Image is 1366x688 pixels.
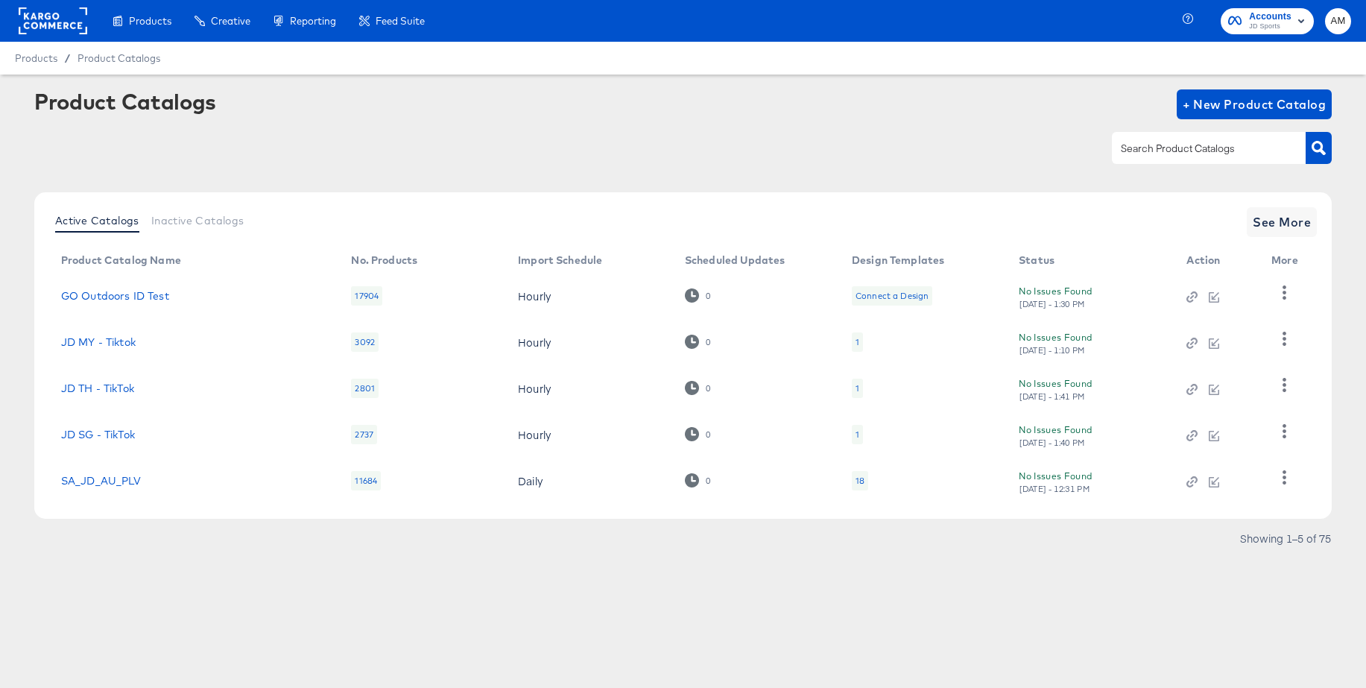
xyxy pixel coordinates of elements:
[856,290,929,302] div: Connect a Design
[57,52,78,64] span: /
[151,215,244,227] span: Inactive Catalogs
[852,425,863,444] div: 1
[856,336,859,348] div: 1
[1239,533,1332,543] div: Showing 1–5 of 75
[1177,89,1332,119] button: + New Product Catalog
[1221,8,1314,34] button: AccountsJD Sports
[1118,140,1277,157] input: Search Product Catalogs
[852,379,863,398] div: 1
[1253,212,1311,233] span: See More
[34,89,216,113] div: Product Catalogs
[351,379,379,398] div: 2801
[518,254,602,266] div: Import Schedule
[55,215,139,227] span: Active Catalogs
[376,15,425,27] span: Feed Suite
[351,286,382,306] div: 17904
[129,15,171,27] span: Products
[506,458,673,504] td: Daily
[15,52,57,64] span: Products
[685,381,711,395] div: 0
[61,429,135,441] a: JD SG - TikTok
[852,254,944,266] div: Design Templates
[506,411,673,458] td: Hourly
[852,471,868,490] div: 18
[705,337,711,347] div: 0
[852,286,932,306] div: Connect a Design
[351,471,381,490] div: 11684
[852,332,863,352] div: 1
[1247,207,1317,237] button: See More
[685,288,711,303] div: 0
[705,383,711,394] div: 0
[1174,249,1259,273] th: Action
[61,254,181,266] div: Product Catalog Name
[506,365,673,411] td: Hourly
[61,382,134,394] a: JD TH - TikTok
[705,476,711,486] div: 0
[1249,21,1291,33] span: JD Sports
[211,15,250,27] span: Creative
[856,382,859,394] div: 1
[685,427,711,441] div: 0
[705,291,711,301] div: 0
[351,332,379,352] div: 3092
[1259,249,1316,273] th: More
[856,475,864,487] div: 18
[1183,94,1327,115] span: + New Product Catalog
[1007,249,1174,273] th: Status
[1325,8,1351,34] button: AM
[290,15,336,27] span: Reporting
[685,335,711,349] div: 0
[685,473,711,487] div: 0
[506,273,673,319] td: Hourly
[61,336,136,348] a: JD MY - Tiktok
[351,254,417,266] div: No. Products
[351,425,377,444] div: 2737
[685,254,785,266] div: Scheduled Updates
[1331,13,1345,30] span: AM
[705,429,711,440] div: 0
[61,475,142,487] a: SA_JD_AU_PLV
[1249,9,1291,25] span: Accounts
[856,429,859,441] div: 1
[78,52,160,64] a: Product Catalogs
[506,319,673,365] td: Hourly
[61,290,169,302] a: GO Outdoors ID Test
